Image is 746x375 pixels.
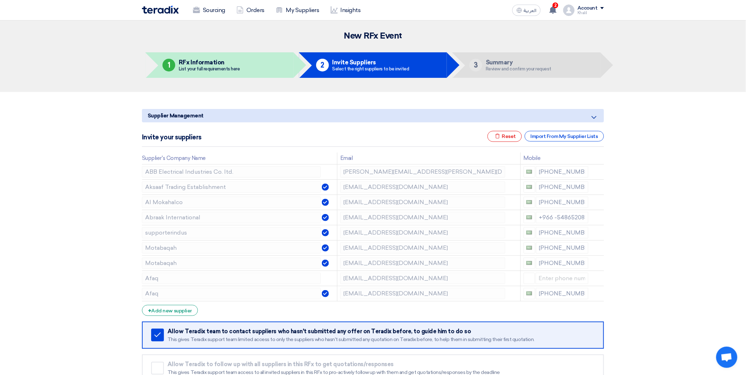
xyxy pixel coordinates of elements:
input: Email [340,212,505,223]
th: Supplier's Company Name [142,152,337,164]
img: Verified Account [322,214,329,221]
input: Email [340,273,505,284]
div: 1 [163,59,175,71]
div: Allow Teradix to follow up with all suppliers in this RFx to get quotations/responses [167,361,594,368]
img: Verified Account [322,229,329,236]
h2: New RFx Event [142,31,604,41]
h5: Invite Suppliers [332,59,409,65]
input: Supplier Name [142,273,321,284]
img: Verified Account [322,260,329,267]
th: Mobile [520,152,591,164]
img: Verified Account [322,244,329,252]
span: + [148,307,152,314]
img: Teradix logo [142,6,179,14]
h5: Supplier Management [142,109,604,122]
img: Verified Account [322,184,329,191]
div: List your full requirements here [179,67,240,71]
div: 2 [316,59,329,71]
button: العربية [512,5,541,16]
input: Supplier Name [142,181,321,193]
input: Email [340,166,505,178]
div: This gives Teradix support team limited access to only the suppliers who hasn't submitted any quo... [167,336,594,343]
div: Review and confirm your request [486,67,551,71]
div: Add new supplier [142,305,198,316]
input: Supplier Name [142,288,321,299]
h5: Invite your suppliers [142,134,201,141]
div: Import From My Supplier Lists [525,131,604,142]
input: Email [340,197,505,208]
th: Email [337,152,520,164]
input: Supplier Name [142,258,321,269]
h5: RFx Information [179,59,240,65]
input: Supplier Name [142,227,321,238]
a: Orders [231,2,270,18]
a: Sourcing [187,2,231,18]
input: Email [340,227,505,238]
div: Open chat [716,347,738,368]
input: Email [340,242,505,254]
img: Verified Account [322,290,329,297]
input: Supplier Name [142,242,321,254]
img: profile_test.png [563,5,575,16]
input: Email [340,181,505,193]
input: Supplier Name [142,166,321,178]
img: Verified Account [322,199,329,206]
div: Account [577,5,598,11]
a: Insights [325,2,366,18]
input: Supplier Name [142,212,321,223]
input: Email [340,258,505,269]
input: Email [340,288,505,299]
div: Khalil [577,11,604,15]
div: 3 [469,59,482,71]
div: Reset [488,131,522,142]
h5: Summary [486,59,551,65]
span: 2 [553,2,558,8]
div: Allow Teradix team to contact suppliers who hasn't submitted any offer on Teradix before, to guid... [167,328,594,335]
div: Select the right suppliers to be invited [332,67,409,71]
span: العربية [524,8,536,13]
a: My Suppliers [270,2,325,18]
input: Supplier Name [142,197,321,208]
